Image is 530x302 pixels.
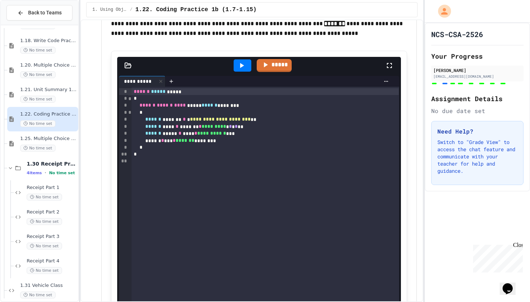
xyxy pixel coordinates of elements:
[433,67,521,73] div: [PERSON_NAME]
[20,136,77,142] span: 1.25. Multiple Choice Exercises for Unit 1b (1.9-1.15)
[430,3,453,19] div: My Account
[27,234,77,240] span: Receipt Part 3
[27,209,77,215] span: Receipt Part 2
[3,3,50,46] div: Chat with us now!Close
[136,5,257,14] span: 1.22. Coding Practice 1b (1.7-1.15)
[20,47,56,54] span: No time set
[45,170,46,176] span: •
[6,5,72,21] button: Back to Teams
[20,145,56,152] span: No time set
[500,273,523,295] iframe: chat widget
[92,7,127,13] span: 1. Using Objects and Methods
[27,171,42,175] span: 4 items
[20,283,77,289] span: 1.31 Vehicle Class
[20,62,77,68] span: 1.20. Multiple Choice Exercises for Unit 1a (1.1-1.6)
[28,9,62,17] span: Back to Teams
[437,139,517,175] p: Switch to "Grade View" to access the chat feature and communicate with your teacher for help and ...
[27,267,62,274] span: No time set
[49,171,75,175] span: No time set
[27,194,62,200] span: No time set
[20,111,77,117] span: 1.22. Coding Practice 1b (1.7-1.15)
[433,74,521,79] div: [EMAIL_ADDRESS][DOMAIN_NAME]
[431,107,524,115] div: No due date set
[20,120,56,127] span: No time set
[20,38,77,44] span: 1.18. Write Code Practice 1.1-1.6
[20,96,56,103] span: No time set
[470,242,523,272] iframe: chat widget
[431,51,524,61] h2: Your Progress
[20,87,77,93] span: 1.21. Unit Summary 1b (1.7-1.15)
[27,218,62,225] span: No time set
[20,71,56,78] span: No time set
[27,185,77,191] span: Receipt Part 1
[27,243,62,249] span: No time set
[27,161,77,167] span: 1.30 Receipt Project
[437,127,517,136] h3: Need Help?
[130,7,132,13] span: /
[27,258,77,264] span: Receipt Part 4
[431,94,524,104] h2: Assignment Details
[431,29,483,39] h1: NCS-CSA-2526
[20,292,56,298] span: No time set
